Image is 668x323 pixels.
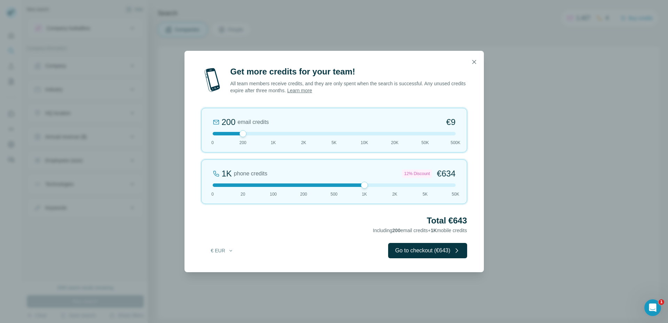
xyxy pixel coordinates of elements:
iframe: Intercom live chat [644,299,661,316]
span: 20 [241,191,245,197]
span: 1 [659,299,664,305]
span: 2K [392,191,398,197]
span: Including email credits + mobile credits [373,228,467,233]
span: 1K [431,228,437,233]
span: 20K [391,140,398,146]
span: 0 [211,140,214,146]
span: 5K [423,191,428,197]
div: 200 [222,117,236,128]
span: 500K [450,140,460,146]
button: € EUR [206,244,238,257]
span: 200 [239,140,246,146]
button: Go to checkout (€643) [388,243,467,258]
span: €9 [446,117,456,128]
span: 100 [270,191,277,197]
span: 200 [300,191,307,197]
span: 1K [271,140,276,146]
span: 0 [211,191,214,197]
span: 1K [362,191,367,197]
span: 10K [361,140,368,146]
a: Learn more [287,88,312,93]
span: email credits [238,118,269,126]
span: 50K [452,191,459,197]
div: 1K [222,168,232,179]
span: 200 [392,228,400,233]
span: €634 [437,168,455,179]
span: phone credits [234,170,267,178]
div: 12% Discount [402,170,432,178]
span: 500 [330,191,337,197]
h2: Total €643 [201,215,467,226]
span: 2K [301,140,306,146]
span: 50K [422,140,429,146]
p: All team members receive credits, and they are only spent when the search is successful. Any unus... [230,80,467,94]
img: mobile-phone [201,66,223,94]
span: 5K [331,140,337,146]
